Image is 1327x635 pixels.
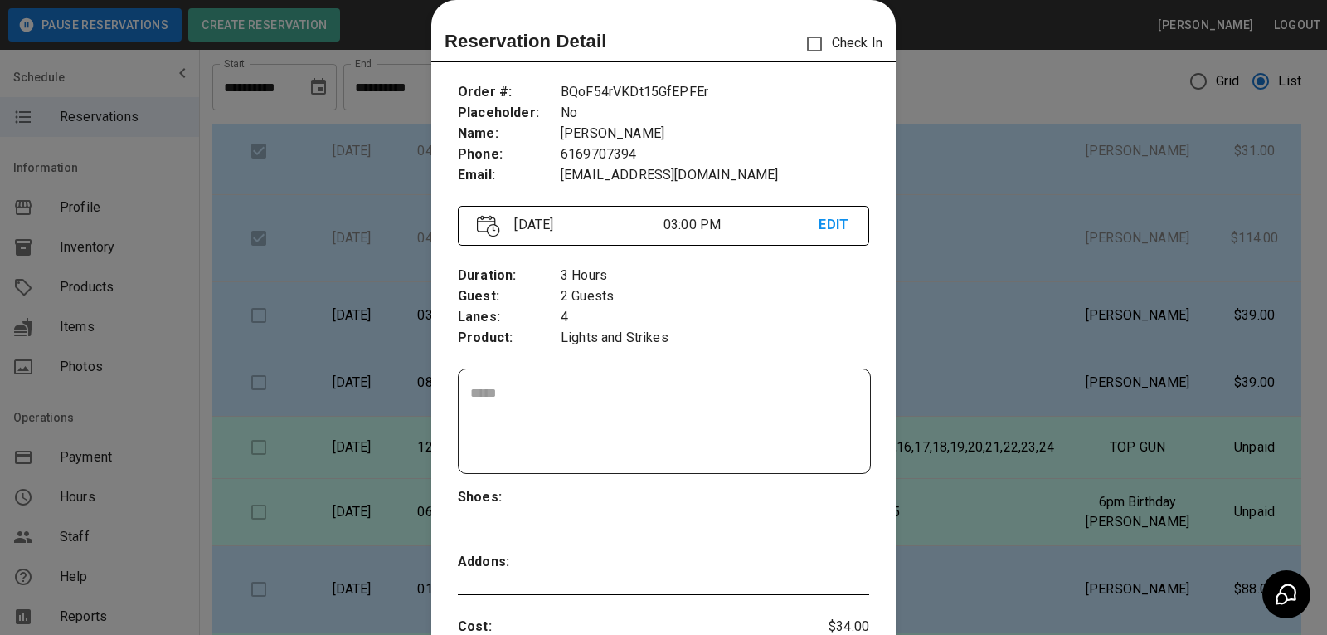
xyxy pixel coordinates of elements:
p: Addons : [458,552,561,573]
p: Lights and Strikes [561,328,869,349]
p: Product : [458,328,561,349]
p: Email : [458,165,561,186]
p: Check In [797,27,882,61]
p: 2 Guests [561,286,869,307]
p: 3 Hours [561,266,869,286]
p: Placeholder : [458,103,561,124]
p: No [561,103,869,124]
p: Reservation Detail [445,27,607,55]
p: 03:00 PM [663,215,819,235]
p: Duration : [458,266,561,286]
p: Phone : [458,144,561,165]
p: Shoes : [458,487,561,508]
p: [DATE] [508,215,663,235]
img: Vector [477,215,500,237]
p: EDIT [819,215,849,236]
p: Order # : [458,82,561,103]
p: Guest : [458,286,561,307]
p: BQoF54rVKDt15GfEPFEr [561,82,869,103]
p: [PERSON_NAME] [561,124,869,144]
p: [EMAIL_ADDRESS][DOMAIN_NAME] [561,165,869,186]
p: Name : [458,124,561,144]
p: 4 [561,307,869,328]
p: 6169707394 [561,144,869,165]
p: Lanes : [458,307,561,328]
